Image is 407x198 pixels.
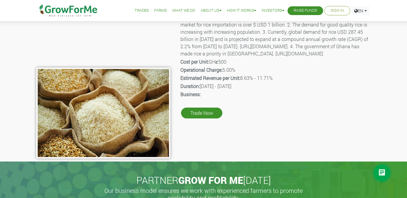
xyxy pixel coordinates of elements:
a: About Us [201,8,221,14]
h2: PARTNER [DATE] [39,174,369,186]
a: Raise Funds [294,8,317,14]
a: Trade Now [181,108,222,118]
a: Farms [154,8,167,14]
b: Estimated Revenue per Unit: [180,75,240,81]
p: GHȼ500 [180,58,370,65]
b: Operational Charge: [180,67,222,73]
b: Cost per Unit: [180,58,209,65]
a: Trades [135,8,149,14]
p: 8.63% - 11.71% [180,74,370,82]
p: 5.00% [180,66,370,74]
b: Duration: [180,83,200,89]
a: Investors [262,8,284,14]
span: GROW FOR ME [178,174,243,187]
p: [DATE] - [DATE] [180,83,370,90]
b: Business: [180,91,201,97]
a: What We Do [172,8,195,14]
img: growforme image [36,68,170,159]
a: EN [351,6,370,15]
a: Sign In [331,8,344,14]
a: How it Works [227,8,256,14]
